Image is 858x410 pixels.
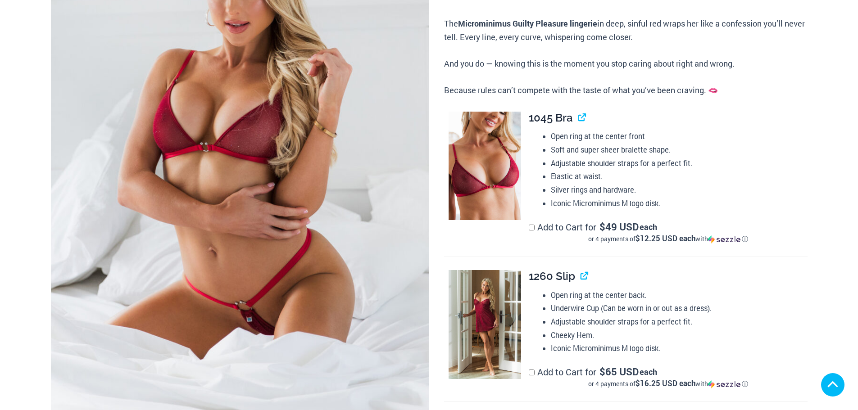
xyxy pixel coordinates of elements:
[551,130,808,143] li: Open ring at the center front
[551,143,808,157] li: Soft and super sheer bralette shape.
[599,367,639,376] span: 65 USD
[708,235,740,243] img: Sezzle
[449,270,521,379] img: Guilty Pleasures Red 1260 Slip
[636,378,695,388] span: $16.25 USD each
[529,379,807,388] div: or 4 payments of$16.25 USD eachwithSezzle Click to learn more about Sezzle
[529,234,807,243] div: or 4 payments of with
[551,288,808,302] li: Open ring at the center back.
[458,18,597,29] b: Microminimus Guilty Pleasure lingerie
[449,112,521,221] img: Guilty Pleasures Red 1045 Bra
[529,221,807,243] label: Add to Cart for
[640,367,657,376] span: each
[551,170,808,183] li: Elastic at waist.
[599,365,605,378] span: $
[529,369,535,375] input: Add to Cart for$65 USD eachor 4 payments of$16.25 USD eachwithSezzle Click to learn more about Se...
[551,183,808,197] li: Silver rings and hardware.
[529,366,807,388] label: Add to Cart for
[551,329,808,342] li: Cheeky Hem.
[529,225,535,230] input: Add to Cart for$49 USD eachor 4 payments of$12.25 USD eachwithSezzle Click to learn more about Se...
[551,302,808,315] li: Underwire Cup (Can be worn in or out as a dress).
[640,222,657,231] span: each
[599,222,639,231] span: 49 USD
[599,220,605,233] span: $
[636,233,695,243] span: $12.25 USD each
[551,157,808,170] li: Adjustable shoulder straps for a perfect fit.
[551,342,808,355] li: Iconic Microminimus M logo disk.
[708,380,740,388] img: Sezzle
[551,197,808,210] li: Iconic Microminimus M logo disk.
[529,111,573,124] span: 1045 Bra
[529,234,807,243] div: or 4 payments of$12.25 USD eachwithSezzle Click to learn more about Sezzle
[551,315,808,329] li: Adjustable shoulder straps for a perfect fit.
[529,270,575,283] span: 1260 Slip
[529,379,807,388] div: or 4 payments of with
